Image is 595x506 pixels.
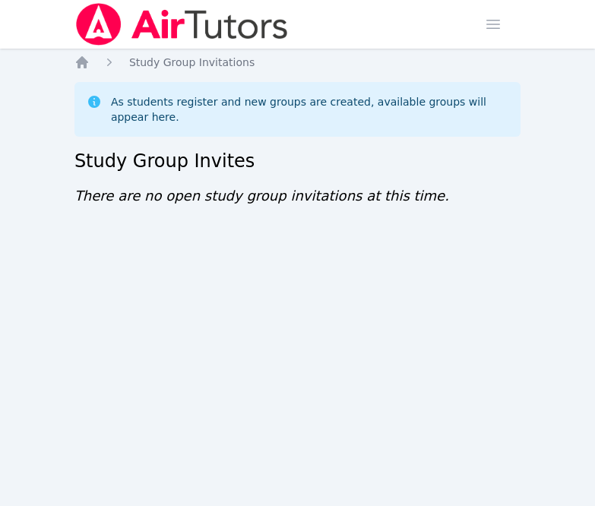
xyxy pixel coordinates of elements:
span: Study Group Invitations [129,56,255,68]
h2: Study Group Invites [74,149,521,173]
div: As students register and new groups are created, available groups will appear here. [111,94,508,125]
span: There are no open study group invitations at this time. [74,188,449,204]
a: Study Group Invitations [129,55,255,70]
nav: Breadcrumb [74,55,521,70]
img: Air Tutors [74,3,290,46]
